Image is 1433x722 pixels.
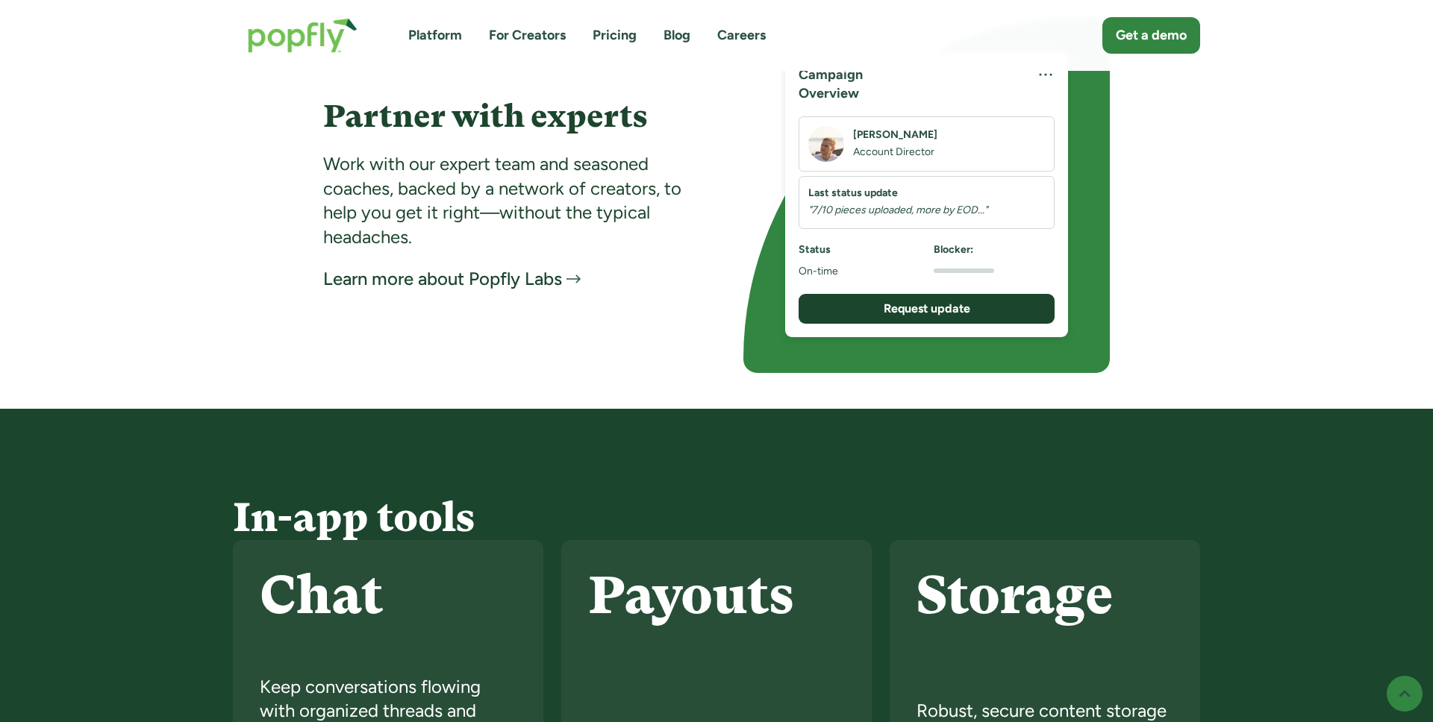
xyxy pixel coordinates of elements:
[1102,17,1200,54] a: Get a demo
[233,495,1200,539] h4: In-app tools
[799,66,920,103] h5: Campaign Overview
[489,26,566,45] a: For Creators
[934,242,1055,264] h6: Blocker:
[233,3,372,68] a: home
[799,242,920,257] h6: Status
[260,567,516,624] h4: Chat
[323,152,690,249] div: Work with our expert team and seasoned coaches, backed by a network of creators, to help you get ...
[917,567,1173,624] h4: Storage
[1116,26,1187,45] div: Get a demo
[799,262,920,280] div: On-time
[593,26,637,45] a: Pricing
[853,142,937,161] div: Account Director
[323,267,581,291] a: Learn more about Popfly Labs
[323,98,690,134] h4: Partner with experts
[323,267,562,291] div: Learn more about Popfly Labs
[808,204,987,216] em: "7/10 pieces uploaded, more by EOD..."
[664,26,690,45] a: Blog
[408,26,462,45] a: Platform
[808,186,987,201] h6: Last status update
[717,26,766,45] a: Careers
[853,128,937,142] h6: [PERSON_NAME]
[812,301,1041,317] div: Request update
[588,567,845,624] h4: Payouts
